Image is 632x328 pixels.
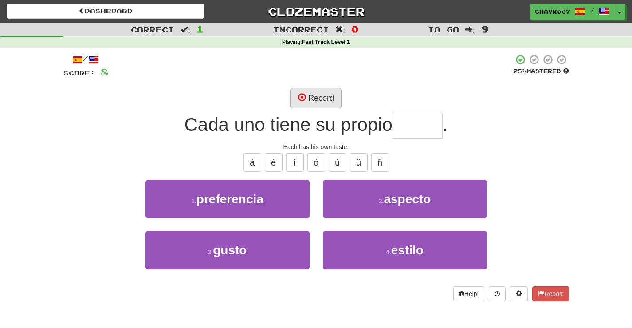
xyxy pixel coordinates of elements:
[329,153,346,172] button: ú
[184,114,392,135] span: Cada uno tiene su propio
[273,25,329,34] span: Incorrect
[489,286,506,301] button: Round history (alt+y)
[196,192,263,206] span: preferencia
[453,286,485,301] button: Help!
[191,198,196,205] small: 1 .
[371,153,389,172] button: ñ
[590,7,594,13] span: /
[350,153,368,172] button: ü
[63,142,569,151] div: Each has his own taste.
[63,54,108,65] div: /
[145,231,310,269] button: 3.gusto
[465,26,475,33] span: :
[530,4,614,20] a: shayk007 /
[145,180,310,218] button: 1.preferencia
[302,39,350,45] strong: Fast Track Level 1
[391,243,424,257] span: estilo
[63,69,95,77] span: Score:
[384,192,431,206] span: aspecto
[386,249,391,256] small: 4 .
[513,67,526,75] span: 25 %
[443,114,448,135] span: .
[181,26,190,33] span: :
[379,198,384,205] small: 2 .
[323,180,487,218] button: 2.aspecto
[243,153,261,172] button: á
[481,24,489,34] span: 9
[7,4,204,19] a: Dashboard
[513,67,569,75] div: Mastered
[323,231,487,269] button: 4.estilo
[101,66,108,77] span: 8
[428,25,459,34] span: To go
[286,153,304,172] button: í
[217,4,415,19] a: Clozemaster
[196,24,204,34] span: 1
[131,25,174,34] span: Correct
[532,286,569,301] button: Report
[213,243,247,257] span: gusto
[307,153,325,172] button: ó
[535,8,570,16] span: shayk007
[335,26,345,33] span: :
[290,88,342,108] button: Record
[265,153,283,172] button: é
[351,24,359,34] span: 0
[208,249,213,256] small: 3 .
